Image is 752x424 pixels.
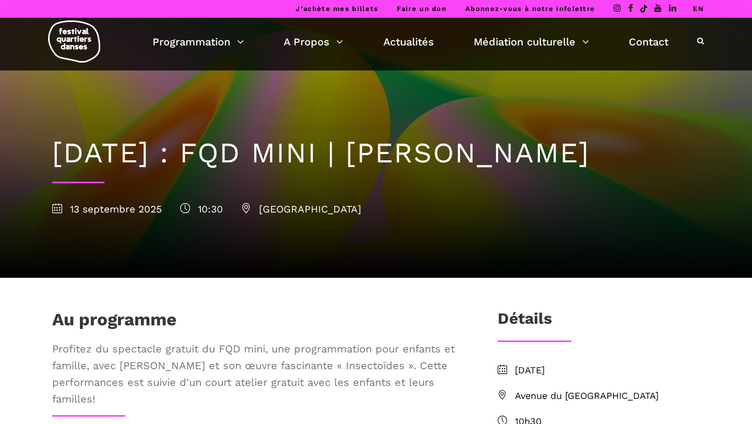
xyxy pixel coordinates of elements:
[52,309,177,335] h1: Au programme
[474,33,589,51] a: Médiation culturelle
[383,33,434,51] a: Actualités
[629,33,668,51] a: Contact
[284,33,343,51] a: A Propos
[152,33,244,51] a: Programmation
[180,203,223,215] span: 10:30
[693,5,704,13] a: EN
[296,5,378,13] a: J’achète mes billets
[515,363,700,378] span: [DATE]
[48,20,100,63] img: logo-fqd-med
[52,136,700,170] h1: [DATE] : FQD MINI | [PERSON_NAME]
[515,388,700,404] span: Avenue du [GEOGRAPHIC_DATA]
[397,5,446,13] a: Faire un don
[52,340,464,407] span: Profitez du spectacle gratuit du FQD mini, une programmation pour enfants et famille, avec [PERSO...
[465,5,595,13] a: Abonnez-vous à notre infolettre
[241,203,361,215] span: [GEOGRAPHIC_DATA]
[498,309,552,335] h3: Détails
[52,203,162,215] span: 13 septembre 2025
